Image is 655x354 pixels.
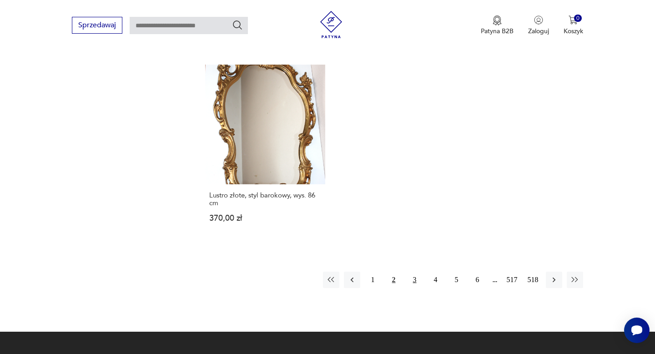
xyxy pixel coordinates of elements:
[481,15,514,35] a: Ikona medaluPatyna B2B
[564,15,583,35] button: 0Koszyk
[386,272,402,288] button: 2
[469,272,486,288] button: 6
[209,192,321,207] h3: Lustro złote, styl barokowy, wys. 86 cm
[528,15,549,35] button: Zaloguj
[504,272,520,288] button: 517
[528,27,549,35] p: Zaloguj
[72,23,122,29] a: Sprzedawaj
[481,27,514,35] p: Patyna B2B
[481,15,514,35] button: Patyna B2B
[493,15,502,25] img: Ikona medalu
[448,272,465,288] button: 5
[232,20,243,30] button: Szukaj
[72,17,122,34] button: Sprzedawaj
[209,214,321,222] p: 370,00 zł
[205,65,325,240] a: Lustro złote, styl barokowy, wys. 86 cmLustro złote, styl barokowy, wys. 86 cm370,00 zł
[624,318,650,343] iframe: Smartsupp widget button
[564,27,583,35] p: Koszyk
[569,15,578,25] img: Ikona koszyka
[574,15,582,22] div: 0
[525,272,541,288] button: 518
[365,272,381,288] button: 1
[534,15,543,25] img: Ikonka użytkownika
[428,272,444,288] button: 4
[317,11,345,38] img: Patyna - sklep z meblami i dekoracjami vintage
[407,272,423,288] button: 3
